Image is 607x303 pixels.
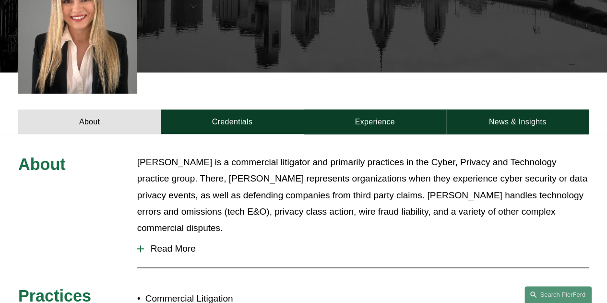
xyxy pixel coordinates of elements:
[144,243,589,254] span: Read More
[446,109,589,134] a: News & Insights
[18,155,66,173] span: About
[137,154,589,236] p: [PERSON_NAME] is a commercial litigator and primarily practices in the Cyber, Privacy and Technol...
[161,109,303,134] a: Credentials
[304,109,446,134] a: Experience
[524,286,592,303] a: Search this site
[137,236,589,261] button: Read More
[18,109,161,134] a: About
